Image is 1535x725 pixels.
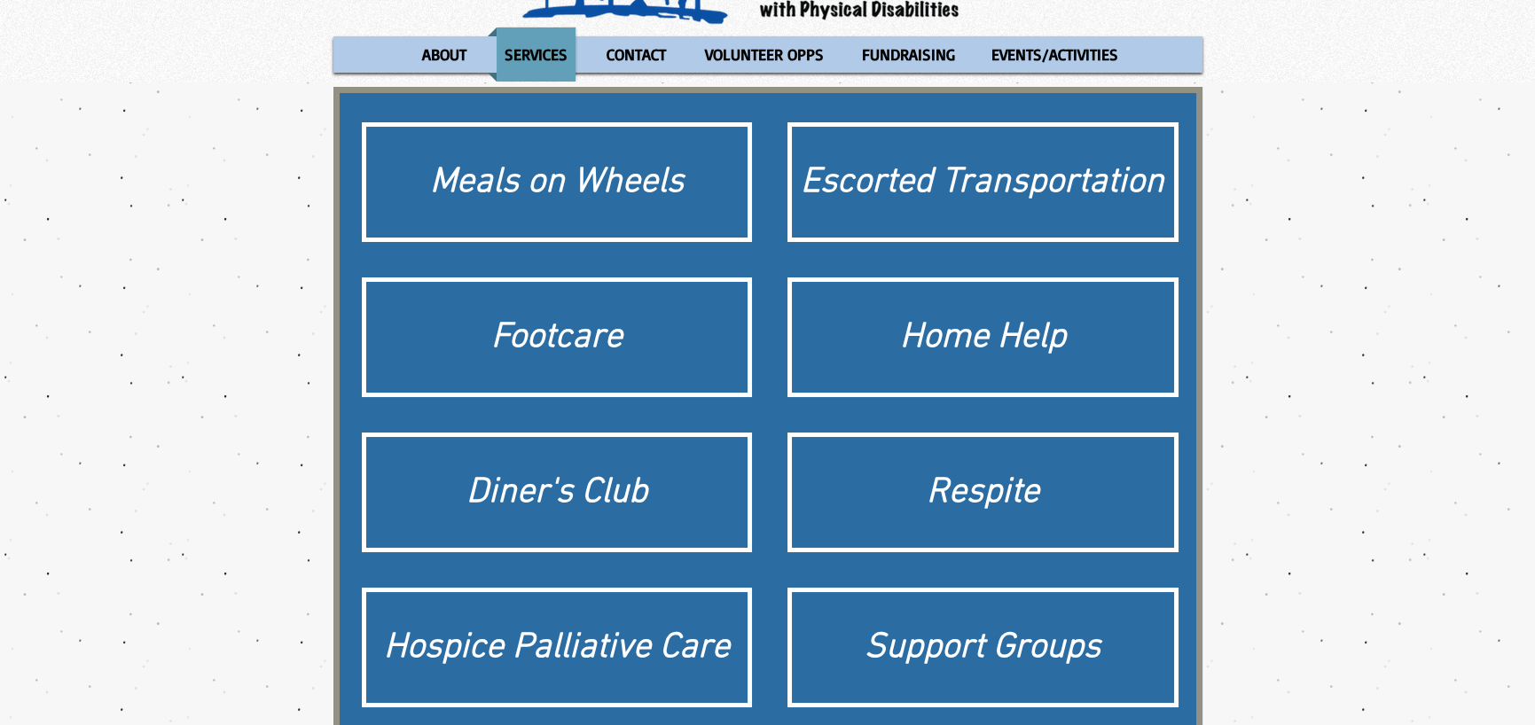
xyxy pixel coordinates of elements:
[497,27,576,82] p: SERVICES
[787,277,1179,397] a: Home Help
[697,27,832,82] p: VOLUNTEER OPPS
[375,313,740,362] div: Footcare
[801,313,1165,362] div: Home Help
[975,27,1135,82] a: EVENTS/ACTIVITIES
[787,588,1179,707] a: Support Groups
[787,433,1179,552] a: Respite
[414,27,474,82] p: ABOUT
[787,122,1179,242] a: Escorted Transportation
[845,27,970,82] a: FUNDRAISING
[801,468,1165,518] div: Respite
[599,27,674,82] p: CONTACT
[854,27,963,82] p: FUNDRAISING
[362,433,753,552] a: Diner's Club
[375,623,740,673] div: Hospice Palliative Care
[983,27,1126,82] p: EVENTS/ACTIVITIES
[375,468,740,518] div: Diner's Club
[589,27,684,82] a: CONTACT
[362,277,753,397] a: Footcare
[801,158,1165,207] div: Escorted Transportation
[375,158,740,207] div: Meals on Wheels
[362,122,753,242] a: Meals on Wheels
[801,623,1165,673] div: Support Groups
[688,27,841,82] a: VOLUNTEER OPPS
[333,27,1202,82] nav: Site
[404,27,483,82] a: ABOUT
[488,27,584,82] a: SERVICES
